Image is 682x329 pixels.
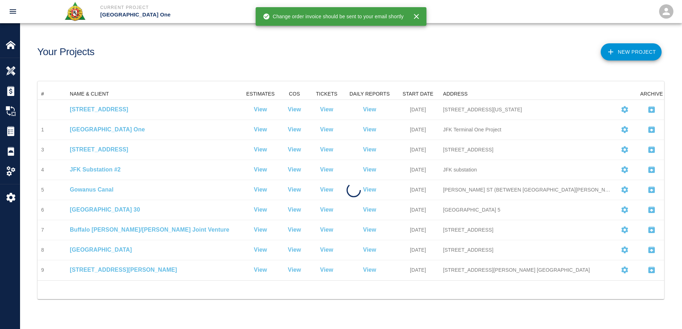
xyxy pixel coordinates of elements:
[363,266,376,274] p: View
[41,186,44,193] div: 5
[397,140,440,160] div: [DATE]
[263,10,404,23] div: Change order invoice should be sent to your email shortly
[41,126,44,133] div: 1
[254,185,267,194] a: View
[288,125,301,134] a: View
[37,46,95,58] h1: Your Projects
[320,226,333,234] a: View
[443,266,613,274] div: [STREET_ADDRESS][PERSON_NAME] [GEOGRAPHIC_DATA]
[288,226,301,234] a: View
[254,226,267,234] a: View
[618,102,632,117] button: Settings
[254,125,267,134] p: View
[70,205,239,214] p: [GEOGRAPHIC_DATA] 30
[311,88,343,100] div: TICKETS
[254,266,267,274] a: View
[288,205,301,214] a: View
[70,246,239,254] p: [GEOGRAPHIC_DATA]
[320,266,333,274] a: View
[288,246,301,254] a: View
[70,145,239,154] a: [STREET_ADDRESS]
[443,166,613,173] div: JFK substation
[443,226,613,233] div: [STREET_ADDRESS]
[4,3,21,20] button: open drawer
[397,120,440,140] div: [DATE]
[443,106,613,113] div: [STREET_ADDRESS][US_STATE]
[246,88,275,100] div: ESTIMATES
[646,295,682,329] iframe: Chat Widget
[363,226,376,234] a: View
[320,185,333,194] p: View
[254,105,267,114] a: View
[618,163,632,177] button: Settings
[443,246,613,253] div: [STREET_ADDRESS]
[363,185,376,194] a: View
[64,1,86,21] img: Roger & Sons Concrete
[38,88,66,100] div: #
[618,122,632,137] button: Settings
[41,146,44,153] div: 3
[288,105,301,114] a: View
[320,165,333,174] a: View
[243,88,279,100] div: ESTIMATES
[397,180,440,200] div: [DATE]
[288,185,301,194] p: View
[397,200,440,220] div: [DATE]
[288,145,301,154] a: View
[70,266,239,274] p: [STREET_ADDRESS][PERSON_NAME]
[640,88,663,100] div: ARCHIVE
[41,166,44,173] div: 4
[41,266,44,274] div: 9
[254,246,267,254] a: View
[397,100,440,120] div: [DATE]
[363,246,376,254] a: View
[70,88,109,100] div: NAME & CLIENT
[363,145,376,154] a: View
[343,88,397,100] div: DAILY REPORTS
[70,105,239,114] a: [STREET_ADDRESS]
[320,125,333,134] p: View
[397,88,440,100] div: START DATE
[397,220,440,240] div: [DATE]
[320,246,333,254] a: View
[316,88,337,100] div: TICKETS
[279,88,311,100] div: COS
[66,88,243,100] div: NAME & CLIENT
[320,145,333,154] p: View
[618,203,632,217] button: Settings
[618,142,632,157] button: Settings
[70,125,239,134] a: [GEOGRAPHIC_DATA] One
[363,125,376,134] a: View
[289,88,300,100] div: COS
[320,205,333,214] a: View
[618,183,632,197] button: Settings
[443,88,468,100] div: ADDRESS
[402,88,433,100] div: START DATE
[601,43,662,61] button: New Project
[254,205,267,214] p: View
[618,263,632,277] button: Settings
[100,11,380,19] p: [GEOGRAPHIC_DATA] One
[288,165,301,174] p: View
[254,145,267,154] a: View
[397,160,440,180] div: [DATE]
